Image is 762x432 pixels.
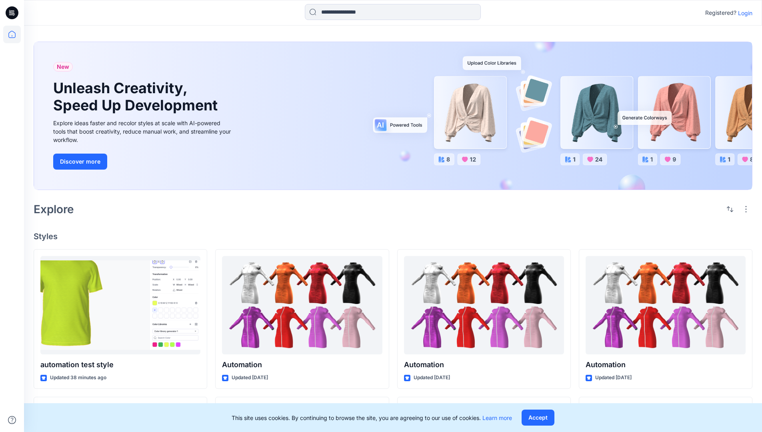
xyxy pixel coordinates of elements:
[53,154,107,170] button: Discover more
[40,256,200,355] a: automation test style
[57,62,69,72] span: New
[34,232,752,241] h4: Styles
[522,410,554,426] button: Accept
[50,374,106,382] p: Updated 38 minutes ago
[738,9,752,17] p: Login
[53,80,221,114] h1: Unleash Creativity, Speed Up Development
[586,256,746,355] a: Automation
[586,359,746,370] p: Automation
[232,414,512,422] p: This site uses cookies. By continuing to browse the site, you are agreeing to our use of cookies.
[53,154,233,170] a: Discover more
[40,359,200,370] p: automation test style
[482,414,512,421] a: Learn more
[404,359,564,370] p: Automation
[705,8,736,18] p: Registered?
[222,256,382,355] a: Automation
[414,374,450,382] p: Updated [DATE]
[595,374,632,382] p: Updated [DATE]
[404,256,564,355] a: Automation
[34,203,74,216] h2: Explore
[222,359,382,370] p: Automation
[232,374,268,382] p: Updated [DATE]
[53,119,233,144] div: Explore ideas faster and recolor styles at scale with AI-powered tools that boost creativity, red...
